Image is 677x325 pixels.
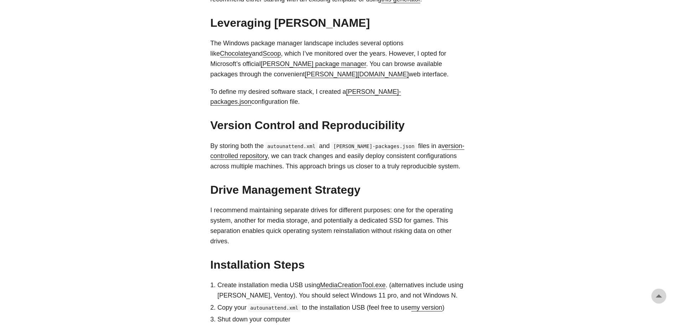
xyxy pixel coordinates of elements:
code: autounattend.xml [265,142,318,151]
p: By storing both the and files in a , we can track changes and easily deploy consistent configurat... [210,141,467,172]
p: The Windows package manager landscape includes several options like and , which I’ve monitored ov... [210,38,467,79]
li: Shut down your computer [218,314,467,325]
p: To define my desired software stack, I created a configuration file. [210,87,467,107]
a: [PERSON_NAME] package manager [261,60,366,67]
code: [PERSON_NAME]-packages.json [331,142,417,151]
a: [PERSON_NAME][DOMAIN_NAME] [305,71,409,78]
a: MediaCreationTool.exe [320,281,386,289]
h2: Installation Steps [210,258,467,271]
a: Scoop [263,50,281,57]
a: Chocolatey [220,50,252,57]
h2: Drive Management Strategy [210,183,467,197]
code: autounattend.xml [248,304,301,312]
a: my version [411,304,442,311]
a: [PERSON_NAME]-packages.json [210,88,401,106]
p: I recommend maintaining separate drives for different purposes: one for the operating system, ano... [210,205,467,246]
li: Create installation media USB using . (alternatives include using [PERSON_NAME], Ventoy). You sho... [218,280,467,301]
a: go to top [651,289,666,304]
li: Copy your to the installation USB (feel free to use ) [218,303,467,313]
h2: Version Control and Reproducibility [210,118,467,132]
h2: Leveraging [PERSON_NAME] [210,16,467,30]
